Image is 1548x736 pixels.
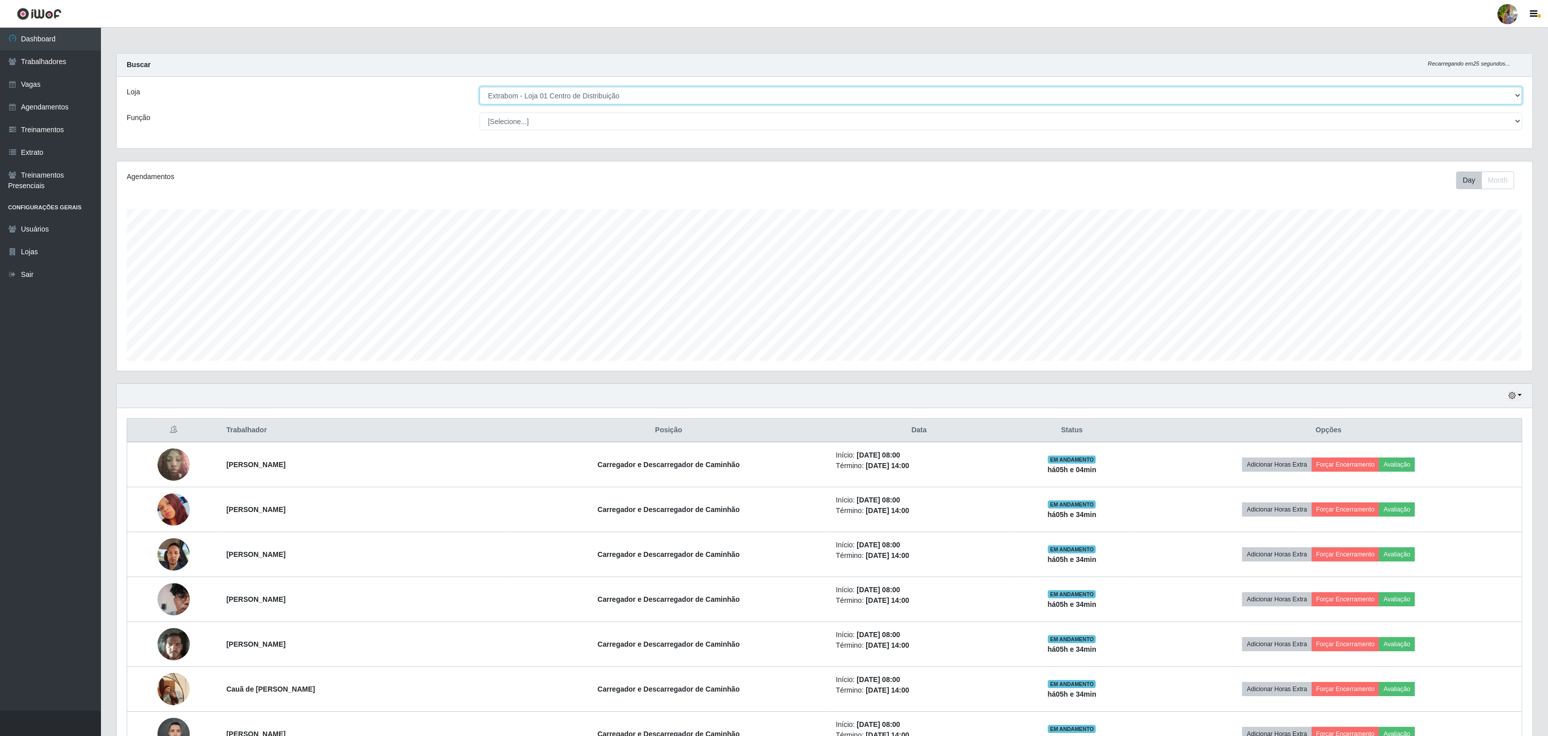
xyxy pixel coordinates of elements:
[1456,172,1482,189] button: Day
[1379,682,1415,696] button: Avaliação
[598,550,740,558] strong: Carregador e Descarregador de Caminhão
[1048,545,1096,553] span: EM ANDAMENTO
[1048,725,1096,733] span: EM ANDAMENTO
[836,505,1002,516] li: Término:
[857,496,900,504] time: [DATE] 08:00
[1379,637,1415,651] button: Avaliação
[1379,592,1415,606] button: Avaliação
[836,719,1002,730] li: Início:
[1048,690,1097,698] strong: há 05 h e 34 min
[507,419,830,442] th: Posição
[857,720,900,728] time: [DATE] 08:00
[1048,600,1097,608] strong: há 05 h e 34 min
[157,578,190,621] img: 1746651422933.jpeg
[1008,419,1136,442] th: Status
[857,541,900,549] time: [DATE] 08:00
[1048,555,1097,563] strong: há 05 h e 34 min
[598,685,740,693] strong: Carregador e Descarregador de Caminhão
[1048,590,1096,598] span: EM ANDAMENTO
[1312,592,1379,606] button: Forçar Encerramento
[1242,592,1311,606] button: Adicionar Horas Extra
[226,505,285,514] strong: [PERSON_NAME]
[1048,456,1096,464] span: EM ANDAMENTO
[598,505,740,514] strong: Carregador e Descarregador de Caminhão
[1312,458,1379,472] button: Forçar Encerramento
[17,8,62,20] img: CoreUI Logo
[220,419,507,442] th: Trabalhador
[598,640,740,648] strong: Carregador e Descarregador de Caminhão
[836,461,1002,471] li: Término:
[598,461,740,469] strong: Carregador e Descarregador de Caminhão
[836,585,1002,595] li: Início:
[866,551,909,559] time: [DATE] 14:00
[127,112,150,123] label: Função
[226,550,285,558] strong: [PERSON_NAME]
[1048,635,1096,643] span: EM ANDAMENTO
[127,87,140,97] label: Loja
[836,540,1002,550] li: Início:
[1242,637,1311,651] button: Adicionar Horas Extra
[1242,547,1311,561] button: Adicionar Horas Extra
[157,622,190,666] img: 1751312410869.jpeg
[836,550,1002,561] li: Término:
[830,419,1008,442] th: Data
[836,674,1002,685] li: Início:
[226,595,285,603] strong: [PERSON_NAME]
[836,595,1002,606] li: Término:
[1481,172,1514,189] button: Month
[1242,458,1311,472] button: Adicionar Horas Extra
[1136,419,1522,442] th: Opções
[836,630,1002,640] li: Início:
[226,640,285,648] strong: [PERSON_NAME]
[157,493,190,526] img: 1756600974118.jpeg
[1379,502,1415,517] button: Avaliação
[866,686,909,694] time: [DATE] 14:00
[866,506,909,515] time: [DATE] 14:00
[836,640,1002,651] li: Término:
[598,595,740,603] strong: Carregador e Descarregador de Caminhão
[157,533,190,576] img: 1757203878331.jpeg
[1379,547,1415,561] button: Avaliação
[1048,500,1096,508] span: EM ANDAMENTO
[866,596,909,604] time: [DATE] 14:00
[1456,172,1514,189] div: First group
[1312,547,1379,561] button: Forçar Encerramento
[1048,645,1097,653] strong: há 05 h e 34 min
[836,495,1002,505] li: Início:
[157,667,190,710] img: 1757443327952.jpeg
[1242,502,1311,517] button: Adicionar Horas Extra
[226,461,285,469] strong: [PERSON_NAME]
[1048,680,1096,688] span: EM ANDAMENTO
[127,61,150,69] strong: Buscar
[866,641,909,649] time: [DATE] 14:00
[857,451,900,459] time: [DATE] 08:00
[1312,682,1379,696] button: Forçar Encerramento
[1242,682,1311,696] button: Adicionar Horas Extra
[866,462,909,470] time: [DATE] 14:00
[226,685,315,693] strong: Cauã de [PERSON_NAME]
[127,172,700,182] div: Agendamentos
[1312,637,1379,651] button: Forçar Encerramento
[1048,511,1097,519] strong: há 05 h e 34 min
[1379,458,1415,472] button: Avaliação
[1048,466,1097,474] strong: há 05 h e 04 min
[1456,172,1522,189] div: Toolbar with button groups
[836,450,1002,461] li: Início:
[857,631,900,639] time: [DATE] 08:00
[1312,502,1379,517] button: Forçar Encerramento
[1428,61,1510,67] i: Recarregando em 25 segundos...
[836,685,1002,696] li: Término:
[857,675,900,684] time: [DATE] 08:00
[857,586,900,594] time: [DATE] 08:00
[157,443,190,486] img: 1752934097252.jpeg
